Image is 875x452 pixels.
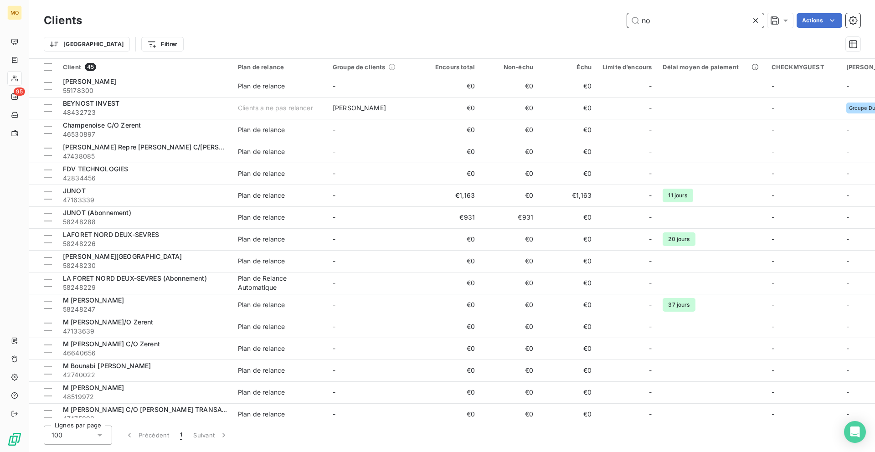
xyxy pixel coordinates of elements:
[63,296,124,304] span: M [PERSON_NAME]
[422,185,480,206] td: €1,163
[772,235,774,243] span: -
[772,344,774,352] span: -
[119,426,175,445] button: Précédent
[846,82,849,90] span: -
[333,279,335,287] span: -
[649,103,652,113] span: -
[649,300,652,309] span: -
[649,82,652,91] span: -
[63,370,227,380] span: 42740022
[63,187,86,195] span: JUNOT
[63,209,131,216] span: JUNOT (Abonnement)
[333,301,335,308] span: -
[63,274,207,282] span: LA FORET NORD DEUX-SEVRES (Abonnement)
[539,338,597,360] td: €0
[772,323,774,330] span: -
[427,63,475,71] div: Encours total
[846,344,849,352] span: -
[63,99,119,107] span: BEYNOST INVEST
[63,174,227,183] span: 42834456
[180,431,182,440] span: 1
[663,298,695,312] span: 37 jours
[422,294,480,316] td: €0
[649,125,652,134] span: -
[772,63,835,71] div: CHECKMYGUEST
[480,403,539,425] td: €0
[772,169,774,177] span: -
[649,322,652,331] span: -
[846,213,849,221] span: -
[51,431,62,440] span: 100
[238,366,285,375] div: Plan de relance
[480,163,539,185] td: €0
[63,327,227,336] span: 47133639
[63,392,227,401] span: 48519972
[649,169,652,178] span: -
[238,125,285,134] div: Plan de relance
[14,87,25,96] span: 95
[422,119,480,141] td: €0
[238,169,285,178] div: Plan de relance
[480,316,539,338] td: €0
[422,360,480,381] td: €0
[333,257,335,265] span: -
[846,301,849,308] span: -
[63,283,227,292] span: 58248229
[333,126,335,134] span: -
[188,426,234,445] button: Suivant
[772,148,774,155] span: -
[422,163,480,185] td: €0
[772,126,774,134] span: -
[63,362,151,370] span: M Bounabi [PERSON_NAME]
[63,305,227,314] span: 58248247
[238,410,285,419] div: Plan de relance
[63,143,285,151] span: [PERSON_NAME] Repre [PERSON_NAME] C/[PERSON_NAME] CARIOCA
[480,75,539,97] td: €0
[422,381,480,403] td: €0
[649,410,652,419] span: -
[63,239,227,248] span: 58248226
[649,191,652,200] span: -
[63,261,227,270] span: 58248230
[63,165,128,173] span: FDV TECHNOLOGIES
[333,410,335,418] span: -
[63,252,182,260] span: [PERSON_NAME][GEOGRAPHIC_DATA]
[63,86,227,95] span: 55178300
[846,388,849,396] span: -
[480,250,539,272] td: €0
[238,300,285,309] div: Plan de relance
[333,103,386,113] span: [PERSON_NAME]
[539,381,597,403] td: €0
[333,191,335,199] span: -
[846,169,849,177] span: -
[539,141,597,163] td: €0
[480,272,539,294] td: €0
[539,316,597,338] td: €0
[480,97,539,119] td: €0
[333,323,335,330] span: -
[238,235,285,244] div: Plan de relance
[846,126,849,134] span: -
[649,213,652,222] span: -
[333,388,335,396] span: -
[333,148,335,155] span: -
[85,63,96,71] span: 45
[663,232,695,246] span: 20 jours
[238,388,285,397] div: Plan de relance
[63,406,287,413] span: M [PERSON_NAME] C/O [PERSON_NAME] TRANSACTION IMMOBILIERE
[422,141,480,163] td: €0
[7,432,22,447] img: Logo LeanPay
[480,206,539,228] td: €931
[602,63,652,71] div: Limite d’encours
[539,228,597,250] td: €0
[846,279,849,287] span: -
[333,63,386,71] span: Groupe de clients
[422,272,480,294] td: €0
[63,414,227,423] span: 47475693
[238,213,285,222] div: Plan de relance
[63,121,141,129] span: Champenoise C/O Zerent
[772,410,774,418] span: -
[772,104,774,112] span: -
[480,360,539,381] td: €0
[44,37,130,51] button: [GEOGRAPHIC_DATA]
